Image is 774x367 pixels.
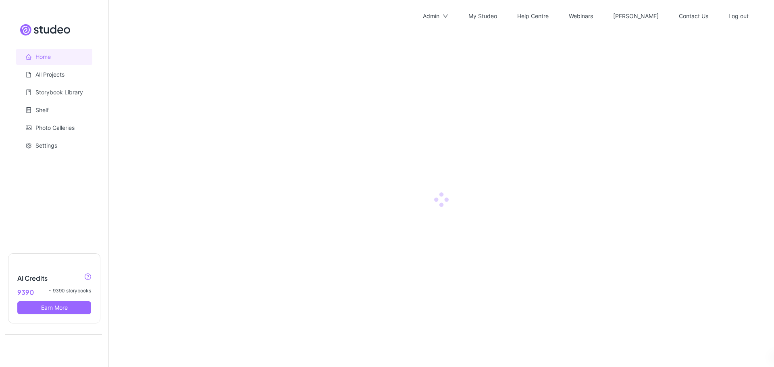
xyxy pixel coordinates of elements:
span: Settings [35,138,86,154]
h5: AI Credits [17,273,91,283]
span: question-circle [85,273,91,280]
a: [PERSON_NAME] [613,13,659,19]
a: Help Centre [517,13,549,19]
span: ~ 9390 storybooks [48,287,91,295]
a: Home [35,53,51,60]
span: Earn More [41,304,68,311]
a: Contact Us [679,13,708,19]
span: setting [26,143,31,148]
a: Log out [728,13,749,19]
a: Webinars [569,13,593,19]
a: My Studeo [468,13,497,19]
a: Shelf [35,106,49,113]
span: down [443,13,448,19]
div: Admin [423,3,439,29]
img: Site logo [20,24,70,35]
a: All Projects [35,71,64,78]
span: 9390 [17,287,34,297]
a: Storybook Library [35,89,83,96]
a: Photo Galleries [35,124,75,131]
button: Earn More [17,301,91,314]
